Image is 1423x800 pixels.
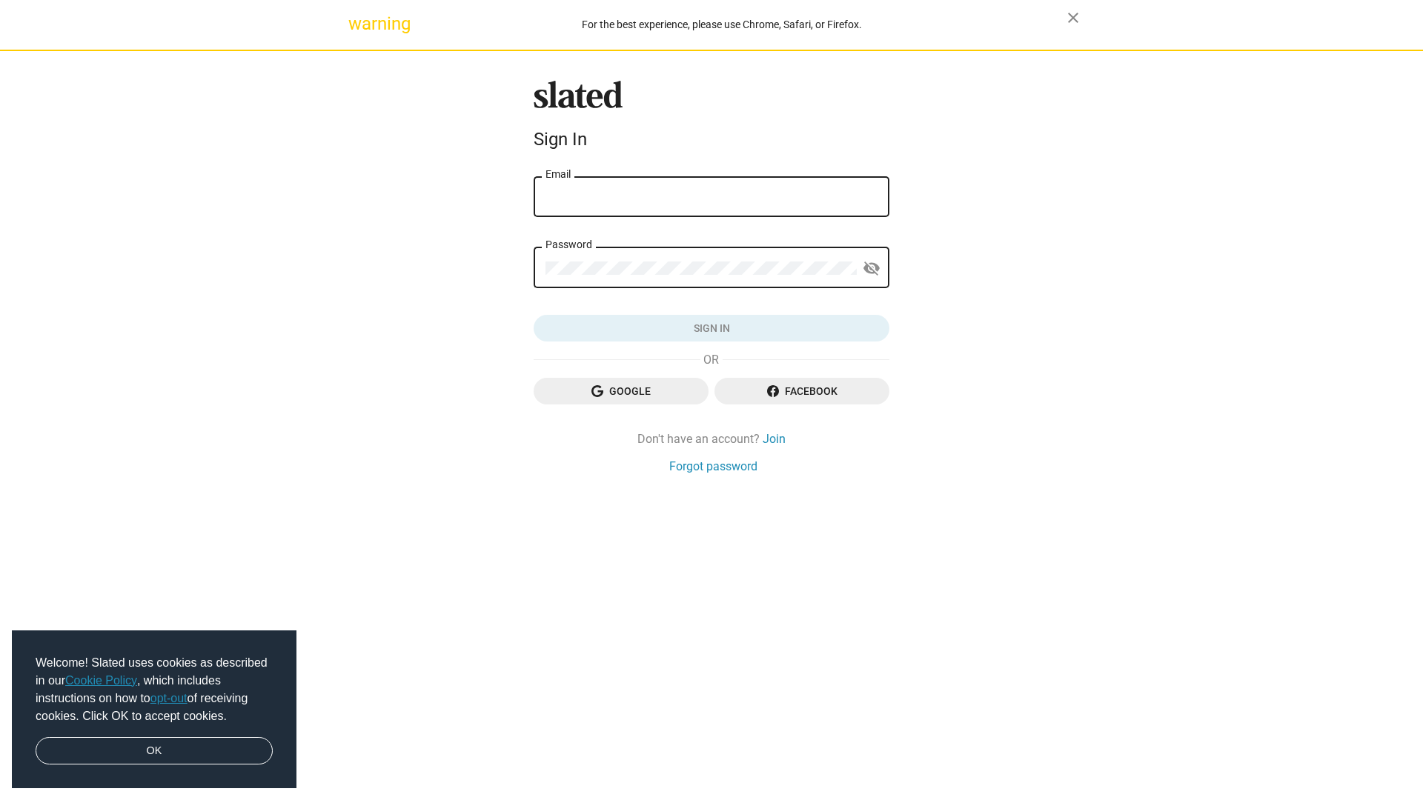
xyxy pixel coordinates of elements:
sl-branding: Sign In [534,81,889,156]
button: Google [534,378,709,404]
span: Google [545,378,697,404]
a: Join [763,431,786,447]
div: Sign In [534,129,889,150]
mat-icon: close [1064,9,1082,27]
span: Facebook [726,378,878,404]
span: Welcome! Slated uses cookies as described in our , which includes instructions on how to of recei... [36,654,273,725]
a: Forgot password [669,459,757,474]
button: Show password [857,254,886,284]
button: Facebook [714,378,889,404]
a: dismiss cookie message [36,737,273,765]
div: cookieconsent [12,630,296,789]
a: opt-out [150,692,188,704]
div: For the best experience, please use Chrome, Safari, or Firefox. [377,15,1067,35]
a: Cookie Policy [65,674,137,687]
div: Don't have an account? [534,431,889,447]
mat-icon: visibility_off [863,257,880,280]
mat-icon: warning [348,15,366,33]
